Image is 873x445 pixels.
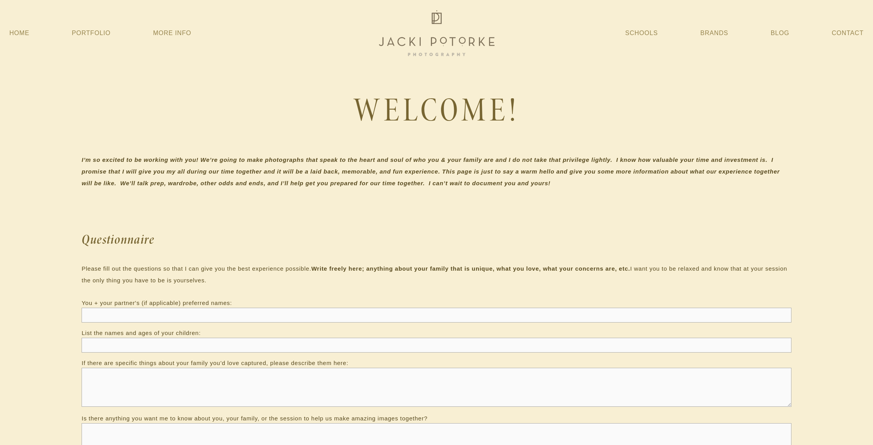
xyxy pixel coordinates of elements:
[771,26,789,40] a: Blog
[82,227,791,251] h2: Questionnaire
[82,156,782,186] em: I’m so excited to be working with you! We’re going to make photographs that speak to the heart an...
[701,26,728,40] a: Brands
[82,360,348,366] span: If there are specific things about your family you’d love captured, please describe them here:
[82,263,791,286] p: Please fill out the questions so that I can give you the best experience possible. I want you to ...
[311,265,630,272] strong: Write freely here; anything about your family that is unique, what you love, what your concerns a...
[832,26,864,40] a: Contact
[72,30,110,36] a: Portfolio
[9,26,29,40] a: Home
[82,90,791,131] h1: WELCOME!
[82,415,427,422] span: Is there anything you want me to know about you, your family, or the session to help us make amaz...
[82,300,232,306] span: You + your partner's (if applicable) preferred names:
[153,26,191,40] a: More Info
[82,330,201,336] span: List the names and ages of your children:
[625,26,658,40] a: Schools
[374,8,499,58] img: Jacki Potorke Sacramento Family Photographer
